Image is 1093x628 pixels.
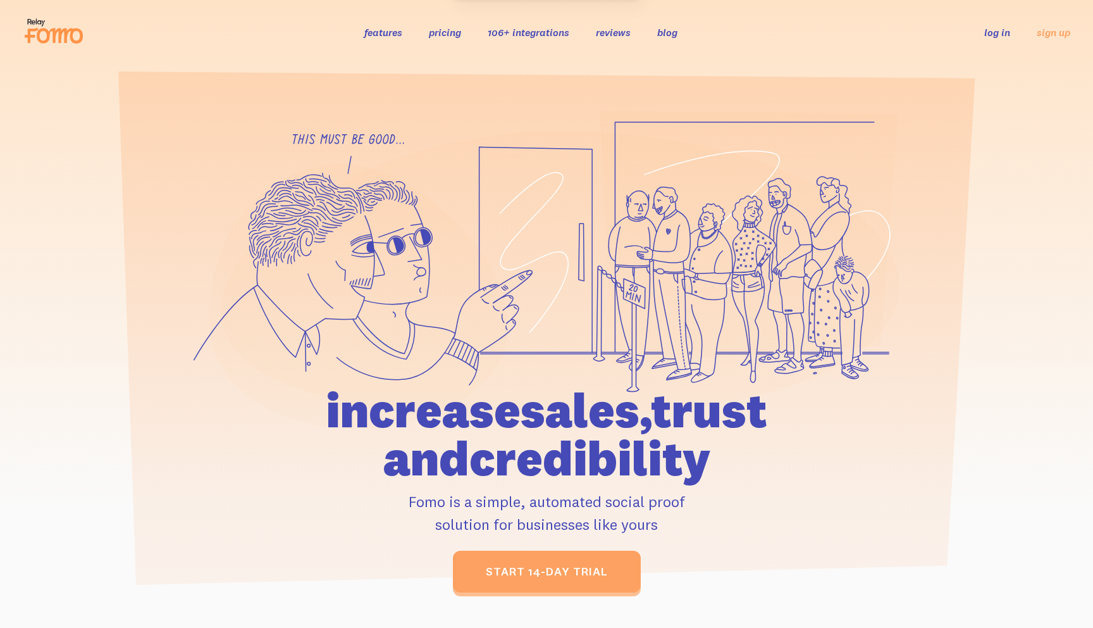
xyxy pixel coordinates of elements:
[453,551,641,593] a: start 14-day trial
[254,490,839,536] p: Fomo is a simple, automated social proof solution for businesses like yours
[254,386,839,482] h1: increase sales, trust and credibility
[429,26,461,39] a: pricing
[596,26,631,39] a: reviews
[488,26,569,39] a: 106+ integrations
[984,26,1010,39] a: log in
[1037,26,1070,39] a: sign up
[657,26,677,39] a: blog
[364,26,402,39] a: features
